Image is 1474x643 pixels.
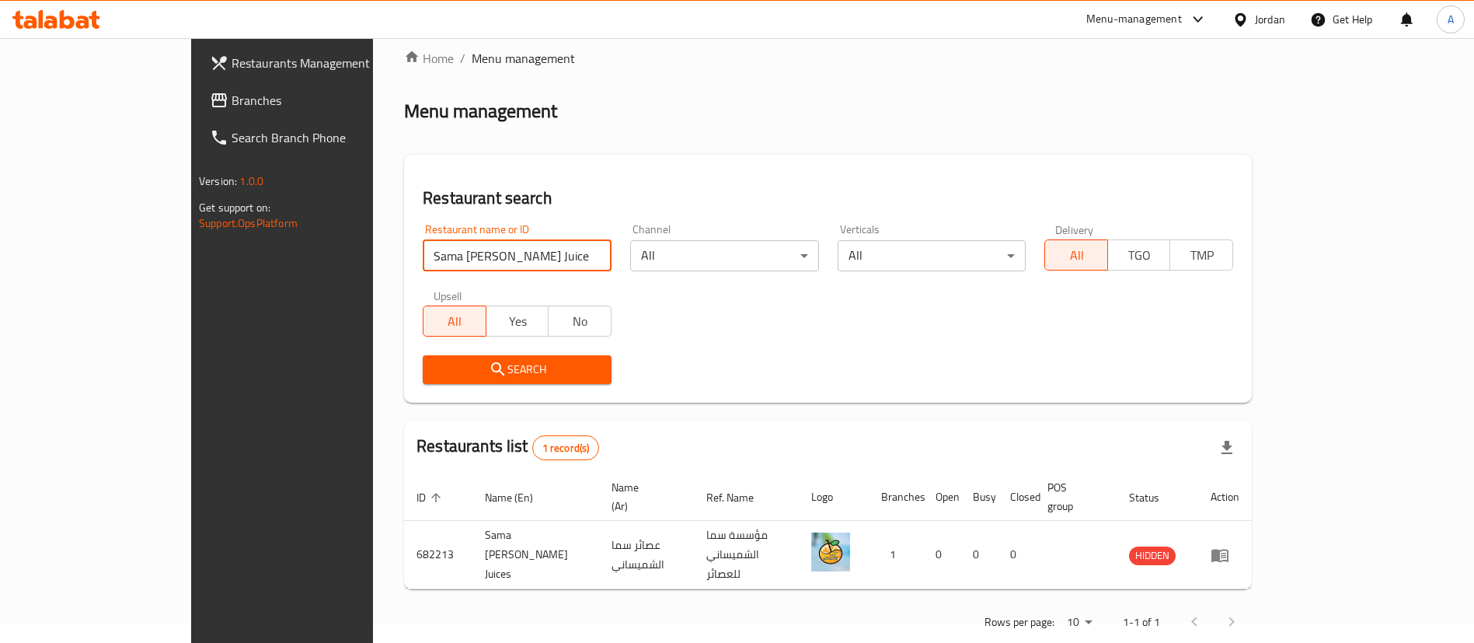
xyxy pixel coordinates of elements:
[869,521,923,589] td: 1
[404,474,1252,589] table: enhanced table
[1255,11,1285,28] div: Jordan
[984,613,1054,632] p: Rows per page:
[799,474,869,521] th: Logo
[923,474,960,521] th: Open
[1055,224,1094,235] label: Delivery
[199,171,237,191] span: Version:
[197,119,437,156] a: Search Branch Phone
[960,521,998,589] td: 0
[998,474,1035,521] th: Closed
[472,49,575,68] span: Menu management
[423,187,1233,210] h2: Restaurant search
[1129,547,1176,564] span: HIDDEN
[532,435,600,460] div: Total records count
[404,49,1252,68] nav: breadcrumb
[423,355,612,384] button: Search
[998,521,1035,589] td: 0
[1176,244,1227,267] span: TMP
[460,49,465,68] li: /
[485,488,553,507] span: Name (En)
[612,478,675,515] span: Name (Ar)
[599,521,694,589] td: عصائر سما الشميساني
[1129,488,1180,507] span: Status
[232,91,425,110] span: Branches
[493,310,543,333] span: Yes
[548,306,612,337] button: No
[416,435,599,460] h2: Restaurants list
[1448,11,1454,28] span: A
[404,99,557,124] h2: Menu management
[232,128,425,147] span: Search Branch Phone
[694,521,799,589] td: مؤسسة سما الشميساني للعصائر
[1044,239,1108,271] button: All
[706,488,774,507] span: Ref. Name
[630,240,819,271] div: All
[1169,239,1233,271] button: TMP
[960,474,998,521] th: Busy
[434,290,462,301] label: Upsell
[430,310,480,333] span: All
[869,474,923,521] th: Branches
[533,441,599,456] span: 1 record(s)
[1129,547,1176,565] div: HIDDEN
[232,54,425,72] span: Restaurants Management
[404,521,472,589] td: 682213
[1208,429,1246,467] div: Export file
[486,306,549,337] button: Yes
[838,240,1026,271] div: All
[811,533,850,571] img: Sama Al Shmaisani Juices
[423,306,486,337] button: All
[923,521,960,589] td: 0
[416,488,446,507] span: ID
[197,44,437,82] a: Restaurants Management
[435,360,599,379] span: Search
[1047,478,1098,515] span: POS group
[197,82,437,119] a: Branches
[1211,546,1239,564] div: Menu
[199,213,298,233] a: Support.OpsPlatform
[1114,244,1165,267] span: TGO
[1198,474,1252,521] th: Action
[472,521,599,589] td: Sama [PERSON_NAME] Juices
[1061,611,1098,634] div: Rows per page:
[199,197,270,218] span: Get support on:
[1123,613,1160,632] p: 1-1 of 1
[1107,239,1171,271] button: TGO
[239,171,263,191] span: 1.0.0
[555,310,605,333] span: No
[423,240,612,271] input: Search for restaurant name or ID..
[1051,244,1102,267] span: All
[1086,10,1182,29] div: Menu-management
